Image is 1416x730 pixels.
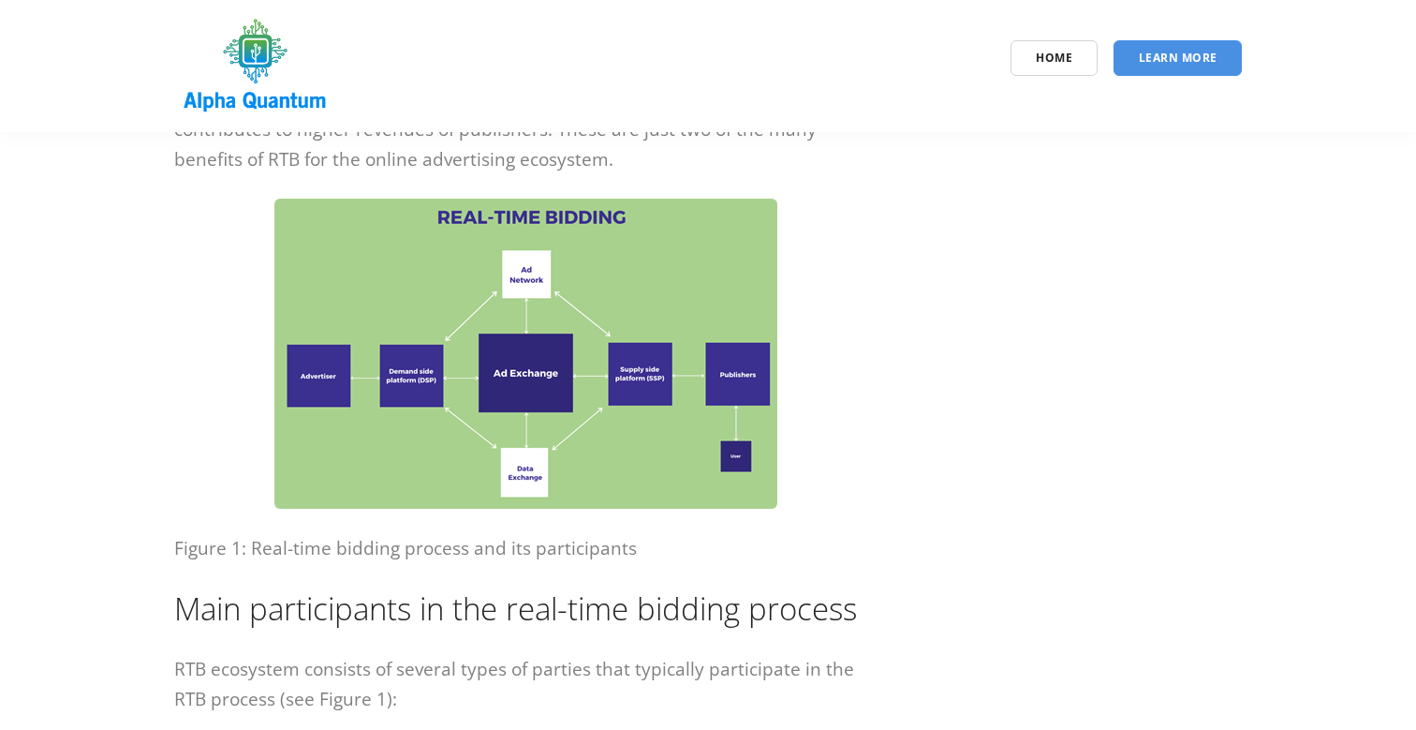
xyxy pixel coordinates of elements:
img: logo [174,12,336,120]
span: Learn More [1139,50,1217,66]
p: Figure 1: Real-time bidding process and its participants [174,533,877,563]
a: Home [1010,40,1098,76]
p: RTB ecosystem consists of several types of parties that typically participate in the RTB process ... [174,654,877,714]
h2: Main participants in the real-time bidding process [174,588,877,630]
a: Learn More [1114,40,1243,76]
span: Home [1036,50,1072,66]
